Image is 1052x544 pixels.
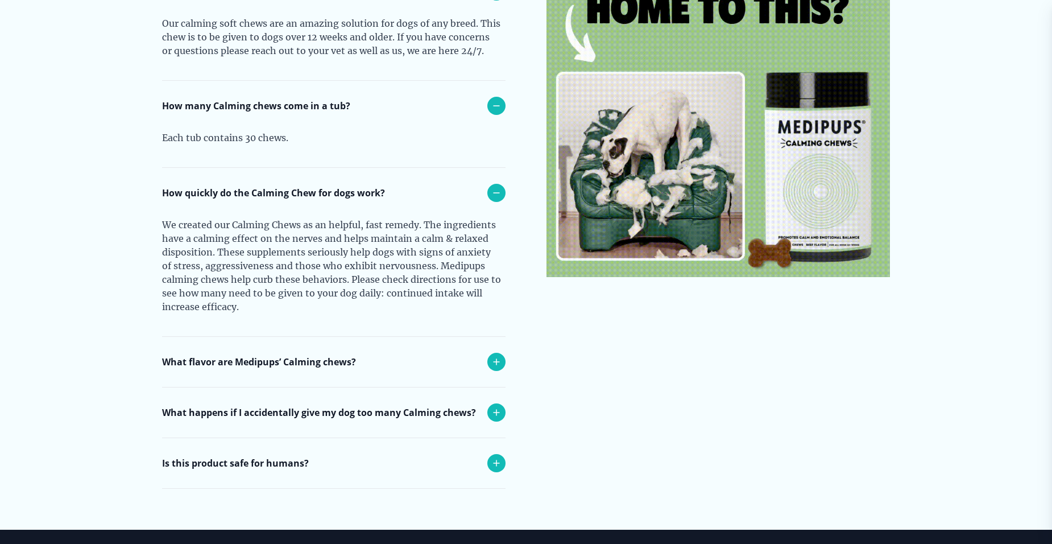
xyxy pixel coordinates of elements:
div: Our calming soft chews are an amazing solution for dogs of any breed. This chew is to be given to... [162,17,503,80]
p: How many Calming chews come in a tub? [162,99,350,113]
p: How quickly do the Calming Chew for dogs work? [162,186,385,200]
div: We created our Calming Chews as an helpful, fast remedy. The ingredients have a calming effect on... [162,218,503,336]
p: What happens if I accidentally give my dog too many Calming chews? [162,406,476,419]
p: Is this product safe for humans? [162,456,309,470]
p: What flavor are Medipups’ Calming chews? [162,355,356,369]
div: Beef Flavored: Our chews will leave your pup begging for MORE! [162,387,503,423]
div: All our products are intended to be consumed by dogs and are not safe for human consumption. Plea... [162,488,503,538]
div: Please see a veterinarian as soon as possible if you accidentally give too many. If you’re unsure... [162,438,503,501]
div: Each tub contains 30 chews. [162,131,503,167]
